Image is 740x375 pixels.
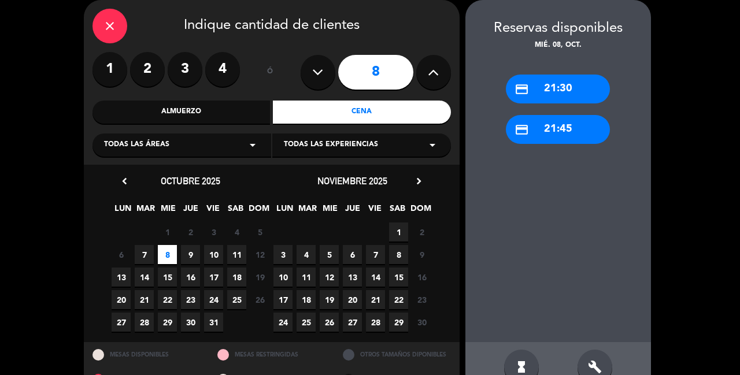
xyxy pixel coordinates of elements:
span: noviembre 2025 [317,175,387,187]
span: 29 [158,313,177,332]
span: VIE [365,202,384,221]
span: 20 [343,290,362,309]
span: LUN [113,202,132,221]
span: 8 [158,245,177,264]
span: 6 [343,245,362,264]
div: MESAS DISPONIBLES [84,342,209,367]
span: 14 [135,268,154,287]
span: 16 [412,268,431,287]
span: 10 [273,268,293,287]
span: 26 [250,290,269,309]
span: 4 [227,222,246,242]
span: 7 [366,245,385,264]
span: 9 [181,245,200,264]
span: 10 [204,245,223,264]
span: LUN [275,202,294,221]
label: 3 [168,52,202,87]
span: JUE [181,202,200,221]
div: OTROS TAMAÑOS DIPONIBLES [334,342,460,367]
span: 1 [158,222,177,242]
div: mié. 08, oct. [465,40,651,51]
span: 14 [366,268,385,287]
i: hourglass_full [515,360,528,374]
span: 31 [204,313,223,332]
label: 1 [92,52,127,87]
span: 17 [204,268,223,287]
i: chevron_right [413,175,425,187]
div: MESAS RESTRINGIDAS [209,342,334,367]
span: 3 [273,245,293,264]
span: 18 [297,290,316,309]
span: 3 [204,222,223,242]
span: 2 [181,222,200,242]
span: VIE [203,202,223,221]
i: arrow_drop_down [425,138,439,152]
i: chevron_left [119,175,131,187]
div: Almuerzo [92,101,271,124]
span: MIE [158,202,177,221]
div: 21:45 [506,115,610,144]
span: Todas las experiencias [284,139,378,151]
span: 15 [389,268,408,287]
span: DOM [410,202,430,221]
span: 4 [297,245,316,264]
i: credit_card [515,122,529,137]
span: 7 [135,245,154,264]
span: 22 [389,290,408,309]
span: 30 [181,313,200,332]
span: 24 [273,313,293,332]
span: 27 [112,313,131,332]
span: 12 [250,245,269,264]
i: close [103,19,117,33]
span: 20 [112,290,131,309]
span: 13 [112,268,131,287]
span: 2 [412,222,431,242]
span: MIE [320,202,339,221]
div: 21:30 [506,75,610,103]
span: 5 [250,222,269,242]
span: 1 [389,222,408,242]
span: Todas las áreas [104,139,169,151]
i: build [588,360,602,374]
span: 29 [389,313,408,332]
label: 2 [130,52,165,87]
span: 21 [366,290,385,309]
span: SAB [226,202,245,221]
span: MAR [298,202,317,221]
span: 19 [320,290,339,309]
i: credit_card [515,82,529,96]
span: 9 [412,245,431,264]
span: 11 [227,245,246,264]
span: 8 [389,245,408,264]
span: 13 [343,268,362,287]
span: JUE [343,202,362,221]
span: 26 [320,313,339,332]
span: 30 [412,313,431,332]
span: 16 [181,268,200,287]
span: 6 [112,245,131,264]
div: ó [251,52,289,92]
span: 12 [320,268,339,287]
span: octubre 2025 [161,175,220,187]
label: 4 [205,52,240,87]
span: 24 [204,290,223,309]
span: 25 [227,290,246,309]
i: arrow_drop_down [246,138,260,152]
span: 23 [412,290,431,309]
div: Reservas disponibles [465,17,651,40]
span: SAB [388,202,407,221]
span: 5 [320,245,339,264]
span: 17 [273,290,293,309]
span: 19 [250,268,269,287]
span: 27 [343,313,362,332]
span: 22 [158,290,177,309]
div: Indique cantidad de clientes [92,9,451,43]
span: 21 [135,290,154,309]
span: 23 [181,290,200,309]
span: 11 [297,268,316,287]
div: Cena [273,101,451,124]
span: 15 [158,268,177,287]
span: 18 [227,268,246,287]
span: 28 [366,313,385,332]
span: MAR [136,202,155,221]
